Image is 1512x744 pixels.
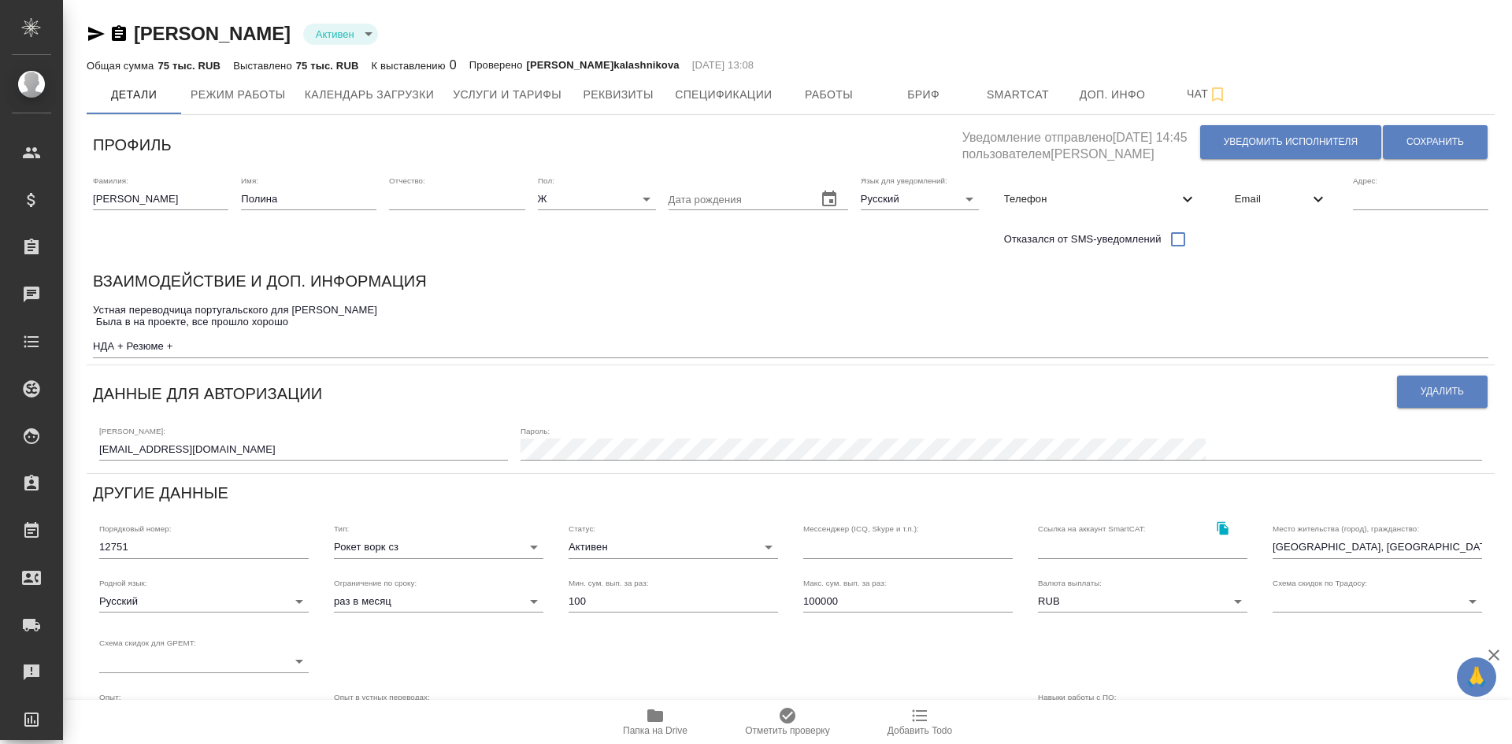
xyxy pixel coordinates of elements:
[93,176,128,184] label: Фамилия:
[721,700,854,744] button: Отметить проверку
[99,525,171,533] label: Порядковый номер:
[1457,657,1496,697] button: 🙏
[1038,590,1247,613] div: RUB
[334,693,430,701] label: Опыт в устных переводах:
[1169,84,1245,104] span: Чат
[296,60,359,72] p: 75 тыс. RUB
[93,381,322,406] h6: Данные для авторизации
[191,85,286,105] span: Режим работы
[1038,693,1117,701] label: Навыки работы с ПО:
[99,693,121,701] label: Опыт:
[96,85,172,105] span: Детали
[453,85,561,105] span: Услуги и тарифы
[334,525,349,533] label: Тип:
[241,176,258,184] label: Имя:
[623,725,687,736] span: Папка на Drive
[334,579,417,587] label: Ограничение по сроку:
[1004,191,1178,207] span: Телефон
[962,121,1199,163] h5: Уведомление отправлено [DATE] 14:45 пользователем [PERSON_NAME]
[389,176,425,184] label: Отчество:
[1235,191,1309,207] span: Email
[1273,525,1419,533] label: Место жительства (город), гражданство:
[134,23,291,44] a: [PERSON_NAME]
[991,182,1210,217] div: Телефон
[371,56,456,75] div: 0
[1004,231,1162,247] span: Отказался от SMS-уведомлений
[93,268,427,294] h6: Взаимодействие и доп. информация
[305,85,435,105] span: Календарь загрузки
[1038,579,1102,587] label: Валюта выплаты:
[334,536,543,558] div: Рокет ворк сз
[1200,125,1381,159] button: Уведомить исполнителя
[803,525,919,533] label: Мессенджер (ICQ, Skype и т.п.):
[99,639,196,647] label: Схема скидок для GPEMT:
[1383,125,1488,159] button: Сохранить
[589,700,721,744] button: Папка на Drive
[692,57,754,73] p: [DATE] 13:08
[99,427,165,435] label: [PERSON_NAME]:
[803,579,887,587] label: Макс. сум. вып. за раз:
[854,700,986,744] button: Добавить Todo
[311,28,359,41] button: Активен
[1397,376,1488,408] button: Удалить
[371,60,449,72] p: К выставлению
[1463,661,1490,694] span: 🙏
[569,525,595,533] label: Статус:
[303,24,378,45] div: Активен
[526,57,679,73] p: [PERSON_NAME]kalashnikova
[580,85,656,105] span: Реквизиты
[334,590,543,613] div: раз в месяц
[99,590,309,613] div: Русский
[1406,135,1464,149] span: Сохранить
[1222,182,1340,217] div: Email
[675,85,772,105] span: Спецификации
[521,427,550,435] label: Пароль:
[1224,135,1358,149] span: Уведомить исполнителя
[87,60,157,72] p: Общая сумма
[861,176,947,184] label: Язык для уведомлений:
[1038,525,1146,533] label: Ссылка на аккаунт SmartCAT:
[157,60,220,72] p: 75 тыс. RUB
[233,60,296,72] p: Выставлено
[538,176,554,184] label: Пол:
[861,188,979,210] div: Русский
[93,304,1488,353] textarea: Устная переводчица португальского для [PERSON_NAME] Была в на проекте, все прошло хорошо НДА + Ре...
[109,24,128,43] button: Скопировать ссылку
[99,579,147,587] label: Родной язык:
[469,57,527,73] p: Проверено
[1421,385,1464,398] span: Удалить
[93,480,228,505] h6: Другие данные
[538,188,656,210] div: Ж
[888,725,952,736] span: Добавить Todo
[1075,85,1151,105] span: Доп. инфо
[1353,176,1377,184] label: Адрес:
[87,24,106,43] button: Скопировать ссылку для ЯМессенджера
[1206,512,1239,544] button: Скопировать ссылку
[1273,579,1367,587] label: Схема скидок по Традосу:
[569,536,778,558] div: Активен
[569,579,649,587] label: Мин. сум. вып. за раз:
[745,725,829,736] span: Отметить проверку
[886,85,962,105] span: Бриф
[1208,85,1227,104] svg: Подписаться
[980,85,1056,105] span: Smartcat
[93,132,172,157] h6: Профиль
[791,85,867,105] span: Работы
